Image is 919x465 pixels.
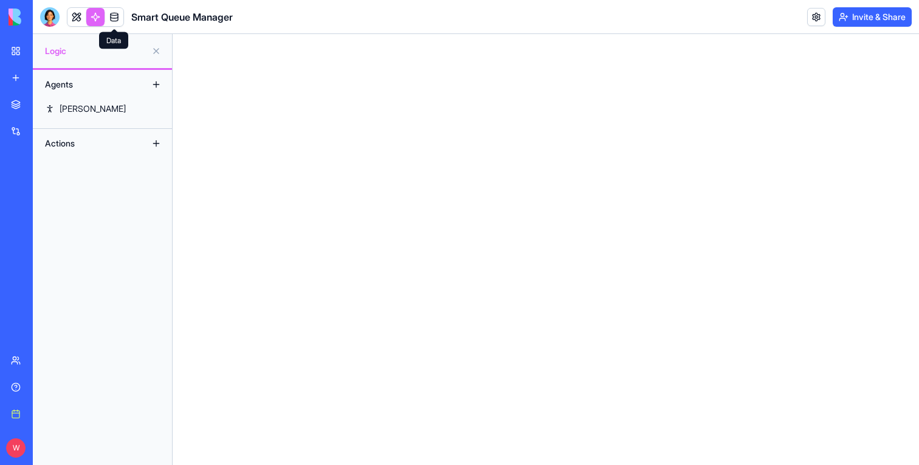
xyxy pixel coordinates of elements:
[833,7,912,27] button: Invite & Share
[45,45,146,57] span: Logic
[39,75,136,94] div: Agents
[60,103,126,115] div: [PERSON_NAME]
[39,134,136,153] div: Actions
[9,9,84,26] img: logo
[33,99,172,119] a: [PERSON_NAME]
[6,438,26,458] span: W
[131,10,233,24] h1: Smart Queue Manager
[99,32,128,49] div: Data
